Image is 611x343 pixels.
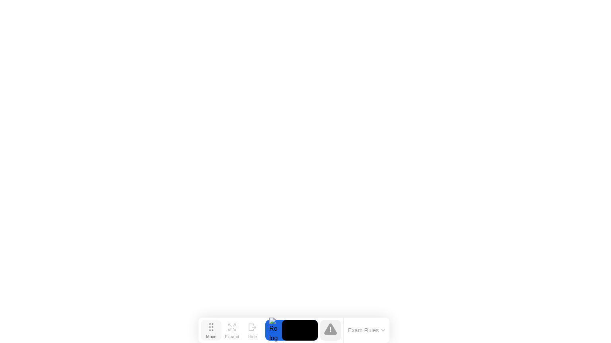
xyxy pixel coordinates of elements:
button: Hide [242,320,263,341]
button: Expand [222,320,242,341]
button: Move [201,320,222,341]
button: Exam Rules [346,327,388,334]
div: Move [206,334,216,339]
div: Hide [248,334,257,339]
div: Expand [225,334,239,339]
